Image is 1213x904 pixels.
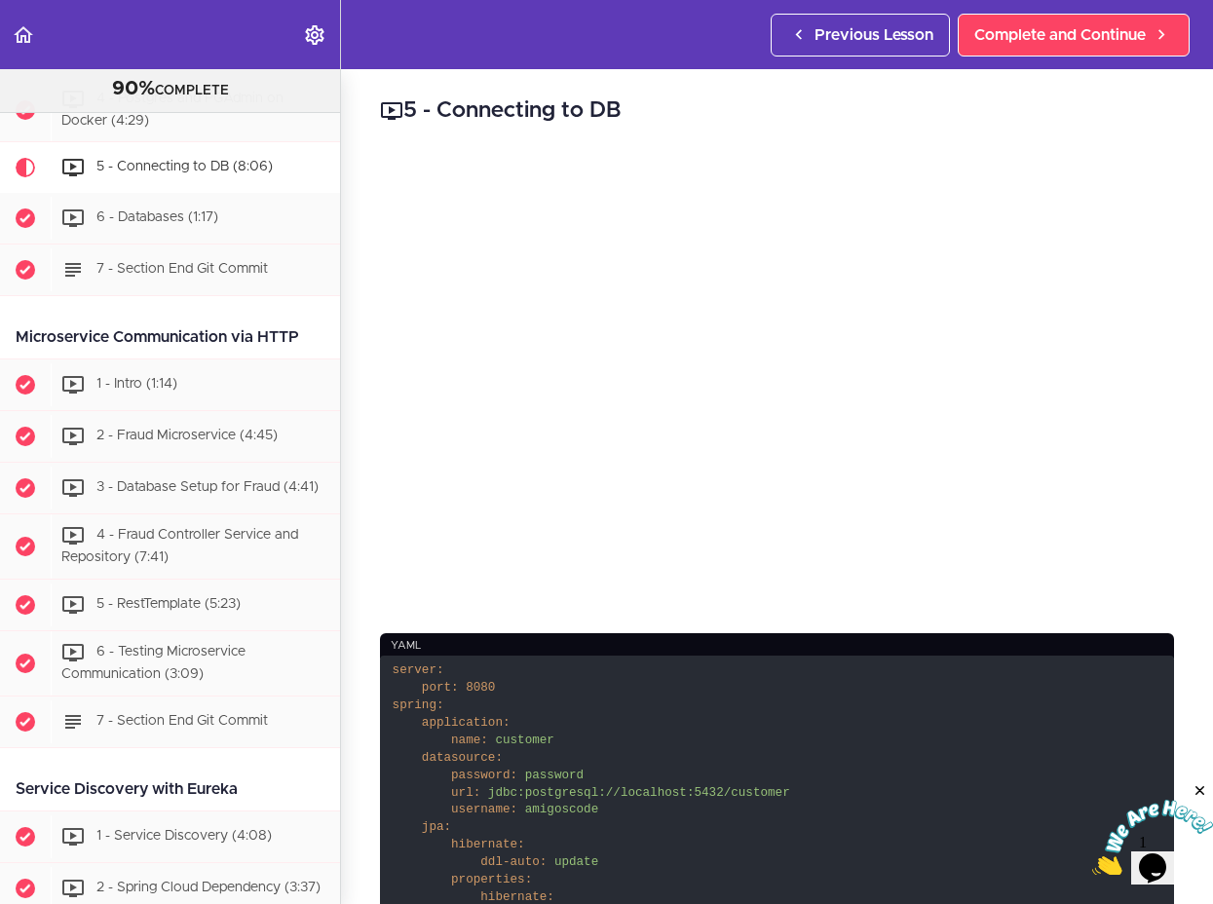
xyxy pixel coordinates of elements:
span: 6 - Testing Microservice Communication (3:09) [61,645,246,681]
span: 2 - Spring Cloud Dependency (3:37) [96,881,321,894]
span: 1 [8,8,16,24]
span: password [525,769,584,782]
a: Previous Lesson [771,14,950,56]
span: password: [451,769,517,782]
span: 8080 [466,681,495,695]
span: Complete and Continue [974,23,1146,47]
span: Previous Lesson [815,23,933,47]
div: COMPLETE [24,77,316,102]
span: spring: [393,698,444,712]
svg: Back to course curriculum [12,23,35,47]
span: 6 - Databases (1:17) [96,211,218,225]
span: jdbc:postgresql://localhost:5432/customer [488,786,790,800]
span: properties: [451,873,532,886]
span: hibernate: [480,890,554,904]
span: jpa: [422,820,451,834]
a: Complete and Continue [958,14,1190,56]
span: application: [422,716,511,730]
span: 7 - Section End Git Commit [96,263,268,277]
h2: 5 - Connecting to DB [380,94,1174,128]
span: 4 - Fraud Controller Service and Repository (7:41) [61,529,298,565]
span: server: [393,663,444,677]
span: update [554,855,598,869]
div: yaml [380,633,1174,659]
span: 1 - Intro (1:14) [96,378,177,392]
span: 1 - Service Discovery (4:08) [96,829,272,843]
span: 5 - RestTemplate (5:23) [96,597,241,611]
span: 3 - Database Setup for Fraud (4:41) [96,481,319,495]
span: 2 - Fraud Microservice (4:45) [96,430,278,443]
span: 7 - Section End Git Commit [96,714,268,728]
iframe: Video Player [380,157,1174,603]
span: port: [422,681,459,695]
span: datasource: [422,751,503,765]
span: name: [451,734,488,747]
svg: Settings Menu [303,23,326,47]
span: 5 - Connecting to DB (8:06) [96,161,273,174]
span: amigoscode [525,803,599,816]
span: ddl-auto: [480,855,547,869]
span: 4 - Postgres and PGAdmin on Docker (4:29) [61,92,284,128]
iframe: chat widget [1092,782,1213,875]
span: customer [495,734,553,747]
span: hibernate: [451,838,525,851]
span: 90% [112,79,155,98]
span: url: [451,786,480,800]
span: username: [451,803,517,816]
